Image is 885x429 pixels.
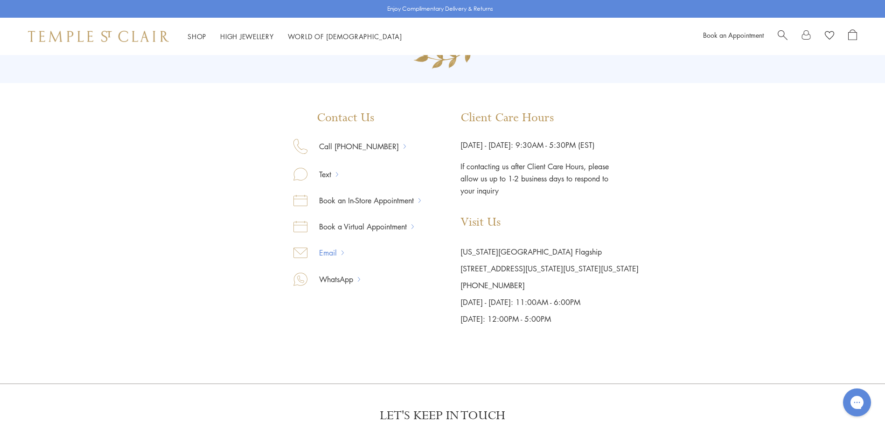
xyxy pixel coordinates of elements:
a: Search [778,29,787,43]
a: Book an Appointment [703,30,764,40]
p: [DATE] - [DATE]: 9:30AM - 5:30PM (EST) [460,139,639,151]
a: World of [DEMOGRAPHIC_DATA]World of [DEMOGRAPHIC_DATA] [288,32,402,41]
iframe: Gorgias live chat messenger [838,385,876,420]
p: Contact Us [293,111,421,125]
a: [PHONE_NUMBER] [460,280,525,291]
p: [DATE]: 12:00PM - 5:00PM [460,311,639,327]
a: ShopShop [188,32,206,41]
img: Temple St. Clair [28,31,169,42]
p: Enjoy Complimentary Delivery & Returns [387,4,493,14]
p: If contacting us after Client Care Hours, please allow us up to 1-2 business days to respond to y... [460,151,610,197]
p: [DATE] - [DATE]: 11:00AM - 6:00PM [460,294,639,311]
a: Text [307,168,336,180]
a: Book a Virtual Appointment [307,221,411,233]
a: View Wishlist [825,29,834,43]
a: Call [PHONE_NUMBER] [307,140,404,152]
p: LET'S KEEP IN TOUCH [380,408,505,424]
a: Book an In-Store Appointment [307,194,418,207]
nav: Main navigation [188,31,402,42]
a: Open Shopping Bag [848,29,857,43]
a: [STREET_ADDRESS][US_STATE][US_STATE][US_STATE] [460,263,639,274]
a: Email [307,247,341,259]
p: Client Care Hours [460,111,639,125]
p: [US_STATE][GEOGRAPHIC_DATA] Flagship [460,243,639,260]
a: WhatsApp [307,273,358,285]
a: High JewelleryHigh Jewellery [220,32,274,41]
p: Visit Us [460,215,639,229]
